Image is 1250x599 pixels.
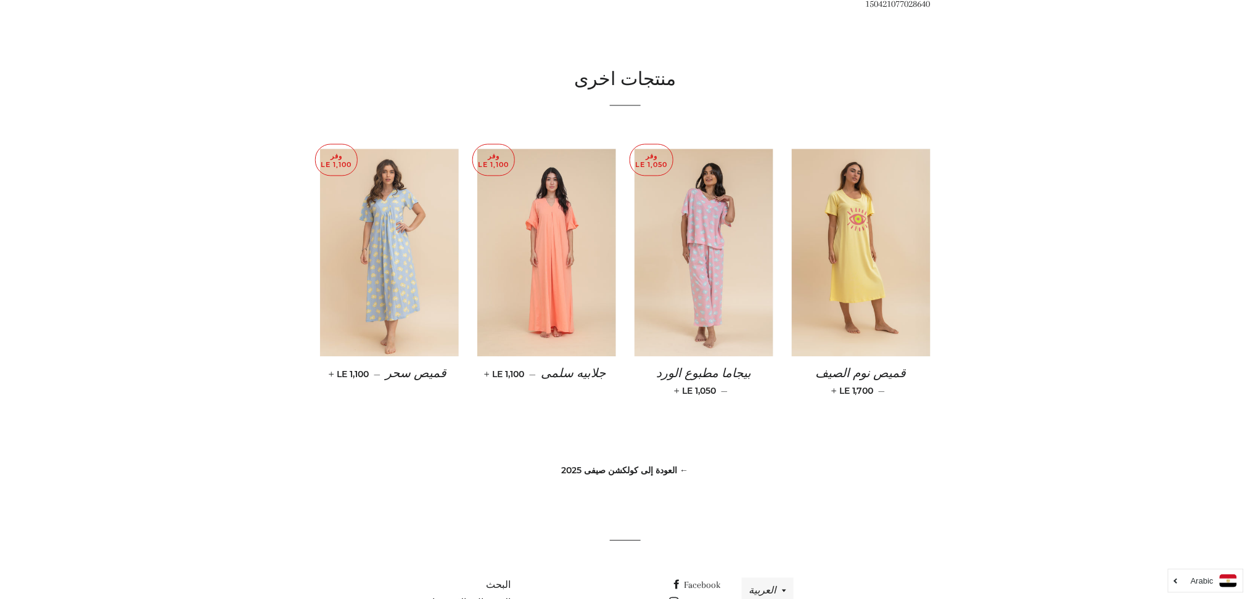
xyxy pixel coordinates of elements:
h2: منتجات اخرى [320,67,931,93]
span: LE 1,100 [487,369,525,380]
span: بيجاما مطبوع الورد [656,367,751,381]
span: LE 1,100 [332,369,369,380]
span: قميص نوم الصيف [816,367,907,381]
a: البحث [486,580,511,591]
span: — [722,386,728,397]
a: قميص نوم الصيف — LE 1,700 [792,357,931,407]
i: Arabic [1191,577,1214,585]
p: وفر LE 1,100 [473,145,514,176]
span: LE 1,050 [677,386,717,397]
span: قميص سحر [386,367,447,381]
span: — [879,386,886,397]
span: — [374,369,381,380]
a: Facebook [672,580,720,591]
span: — [530,369,537,380]
p: وفر LE 1,100 [316,145,357,176]
a: قميص سحر — LE 1,100 [320,357,459,392]
a: Arabic [1175,574,1237,587]
span: LE 1,700 [834,386,874,397]
a: بيجاما مطبوع الورد — LE 1,050 [635,357,773,407]
a: ← العودة إلى كولكشن صيفى 2025 [562,465,689,476]
a: جلابيه سلمى — LE 1,100 [477,357,616,392]
p: وفر LE 1,050 [630,145,673,176]
span: جلابيه سلمى [541,367,606,381]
